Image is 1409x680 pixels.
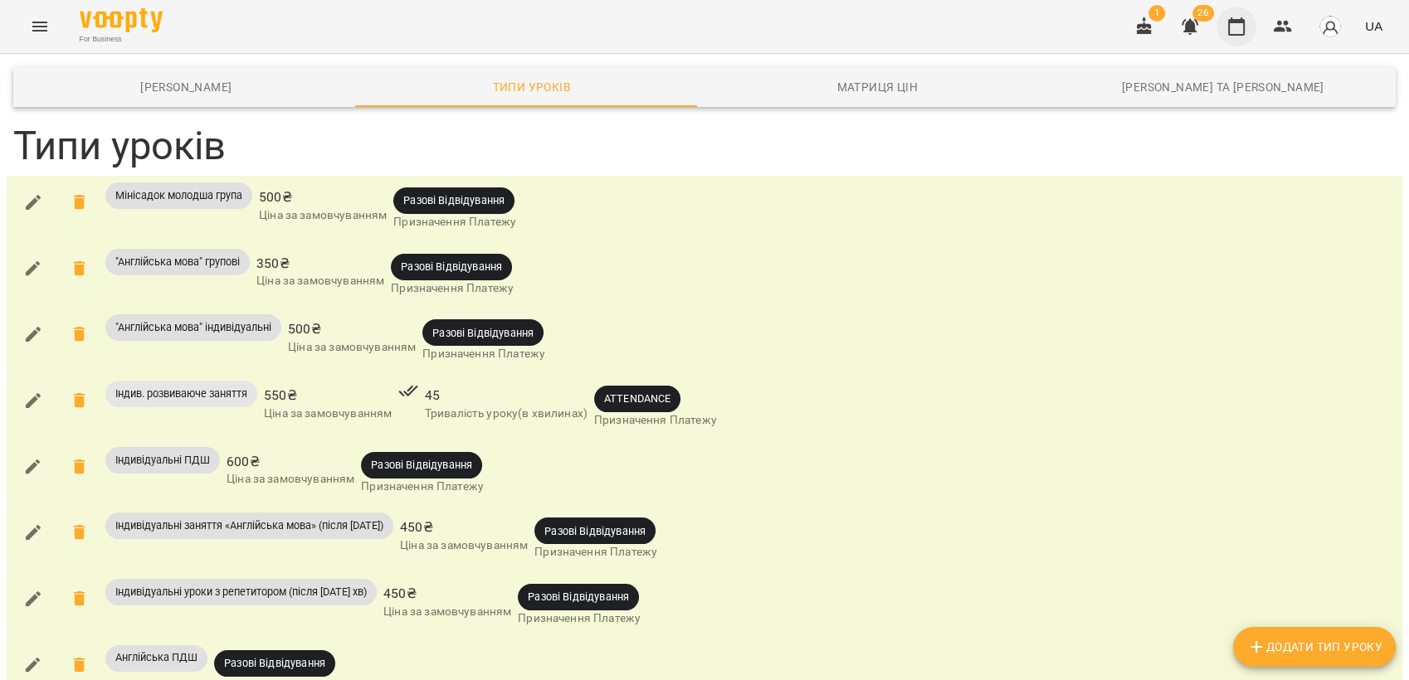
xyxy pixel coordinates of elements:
[227,471,354,488] p: Ціна за замовчуванням
[60,512,100,552] span: Ви впевнені що хочите видалити Індивідуальні заняття «Англійська мова» (після 1 вересня)?
[23,77,349,97] span: [PERSON_NAME]
[1319,15,1342,38] img: avatar_s.png
[60,182,100,222] span: Ви впевнені що хочите видалити Мінісадок молодша група ?
[518,610,641,627] p: Призначення Платежу
[60,314,100,354] span: Ви впевнені що хочите видалити "Англійська мова" індивідуальні?
[425,406,587,422] p: Тривалість уроку(в хвилинах)
[227,452,354,472] span: 600 ₴
[259,187,387,207] span: 500 ₴
[105,650,207,665] span: Англійська ПДШ
[369,77,695,97] span: Типи уроків
[288,339,416,356] p: Ціна за замовчуванням
[534,544,657,561] p: Призначення Платежу
[60,381,100,420] span: Ви впевнені що хочите видалити Індив. розвиваюче заняття?
[534,523,656,539] span: Разові Відвідування
[1365,17,1382,35] span: UA
[1246,637,1382,657] span: Додати Тип Уроку
[105,453,220,468] span: Індивідуальні ПДШ
[594,412,717,429] p: Призначення Платежу
[105,255,250,270] span: "Англійська мова" групові
[60,579,100,619] span: Ви впевнені що хочите видалити Індивідуальні уроки з репетитором (після 1 вересня, 60 хв) ?
[1192,5,1214,22] span: 26
[105,518,393,533] span: Індивідуальні заняття «Англійська мова» (після [DATE])
[105,386,257,401] span: Індив. розвиваюче заняття
[20,7,60,46] button: Menu
[425,386,587,406] span: 45
[393,192,514,208] span: Разові Відвідування
[594,391,680,406] span: ATTENDANCE
[422,325,544,341] span: Разові Відвідування
[259,207,387,224] p: Ціна за замовчуванням
[60,447,100,487] span: Ви впевнені що хочите видалити Індивідуальні ПДШ?
[105,188,252,203] span: Мінісадок молодша група
[383,604,511,620] p: Ціна за замовчуванням
[60,249,100,289] span: Ви впевнені що хочите видалити "Англійська мова" групові?
[361,478,484,495] p: Призначення Платежу
[105,320,281,335] span: "Англійська мова" індивідуальні
[264,406,392,422] p: Ціна за замовчуванням
[400,517,528,537] span: 450 ₴
[1148,5,1165,22] span: 1
[391,259,512,274] span: Разові Відвідування
[264,386,392,406] span: 550 ₴
[13,124,1396,169] h3: Типи уроків
[1233,627,1396,667] button: Додати Тип Уроку
[400,537,528,554] p: Ціна за замовчуванням
[80,34,163,45] span: For Business
[391,280,514,297] p: Призначення Платежу
[80,8,163,32] img: Voopty Logo
[361,457,482,473] span: Разові Відвідування
[714,77,1041,97] span: Матриця цін
[518,589,639,605] span: Разові Відвідування
[214,655,335,671] span: Разові Відвідування
[422,346,545,362] p: Призначення Платежу
[256,254,384,274] span: 350 ₴
[1358,11,1389,41] button: UA
[383,584,511,604] span: 450 ₴
[256,273,384,289] p: Ціна за замовчуванням
[393,214,516,231] p: Призначення Платежу
[105,585,377,600] span: Індивідуальні уроки з репетитором (після [DATE] хв)
[1060,77,1387,97] span: [PERSON_NAME] та [PERSON_NAME]
[288,319,416,339] span: 500 ₴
